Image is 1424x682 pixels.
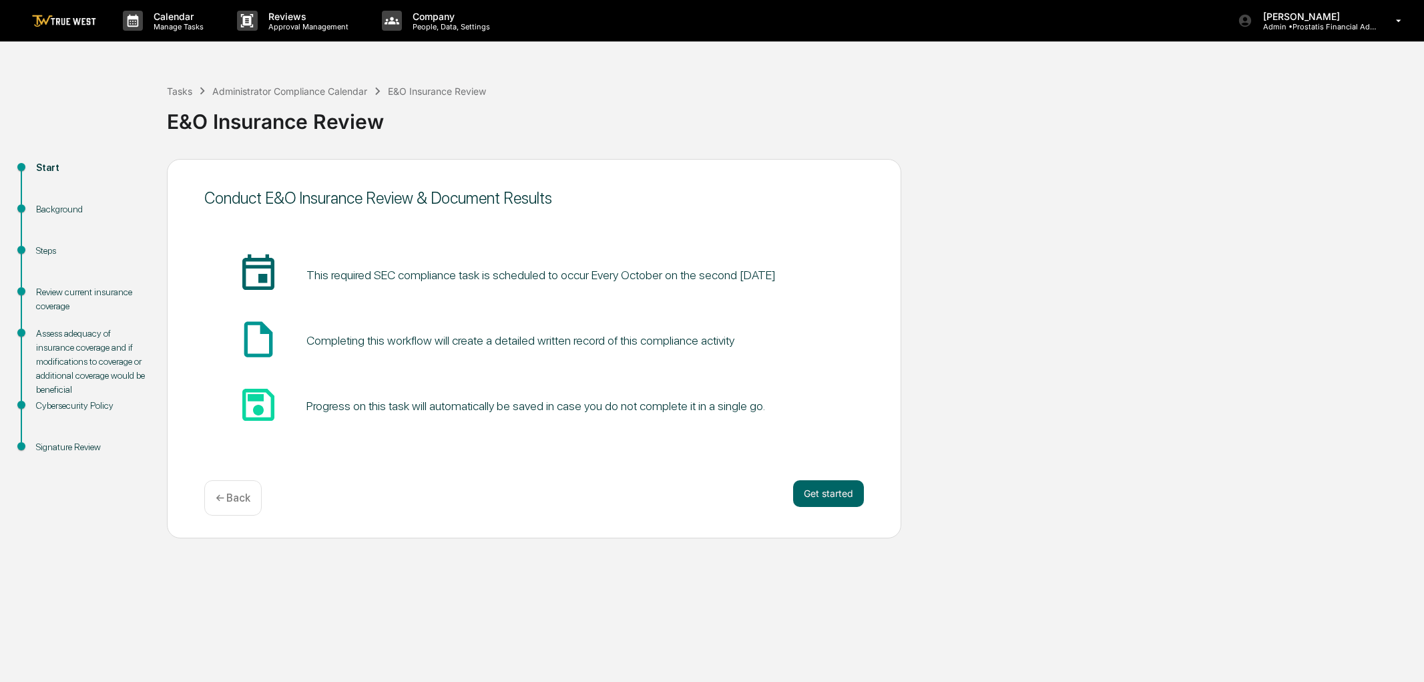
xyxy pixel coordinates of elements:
div: Cybersecurity Policy [36,399,146,413]
span: save_icon [237,383,280,426]
div: Start [36,161,146,175]
div: Tasks [167,86,192,97]
p: Company [402,11,497,22]
button: Get started [793,480,864,507]
p: ← Back [216,492,250,504]
div: Conduct E&O Insurance Review & Document Results [204,188,864,208]
div: Signature Review [36,440,146,454]
p: Reviews [258,11,355,22]
div: Background [36,202,146,216]
div: Progress on this task will automatically be saved in case you do not complete it in a single go. [306,399,765,413]
div: Steps [36,244,146,258]
p: Admin • Prostatis Financial Advisors [1252,22,1377,31]
p: People, Data, Settings [402,22,497,31]
p: Approval Management [258,22,355,31]
span: insert_invitation_icon [237,252,280,295]
div: Review current insurance coverage [36,285,146,313]
pre: This required SEC compliance task is scheduled to occur Every October on the second [DATE] [306,266,776,284]
p: Manage Tasks [143,22,210,31]
p: Calendar [143,11,210,22]
div: Completing this workflow will create a detailed written record of this compliance activity [306,333,734,347]
span: insert_drive_file_icon [237,318,280,361]
img: logo [32,15,96,27]
p: [PERSON_NAME] [1252,11,1377,22]
div: E&O Insurance Review [167,99,1417,134]
div: Assess adequacy of insurance coverage and if modifications to coverage or additional coverage wou... [36,327,146,397]
div: E&O Insurance Review [388,86,486,97]
div: Administrator Compliance Calendar [212,86,367,97]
